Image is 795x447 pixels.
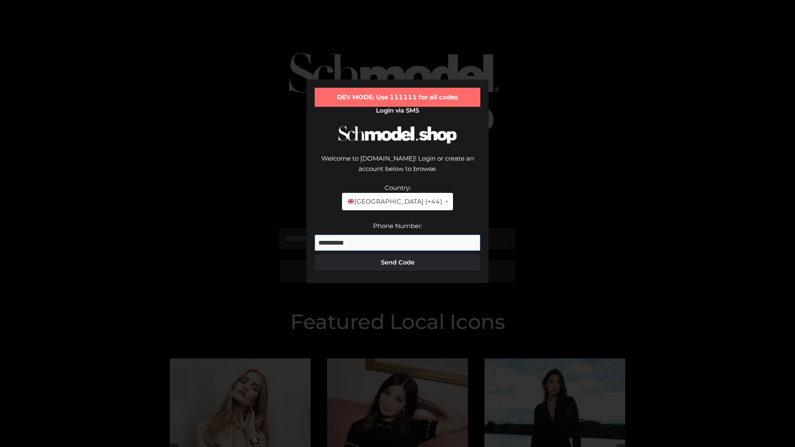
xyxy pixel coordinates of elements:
[335,118,460,151] img: Schmodel Logo
[315,153,480,183] div: Welcome to [DOMAIN_NAME]! Login or create an account below to browse.
[385,184,411,192] label: Country:
[347,196,442,207] span: [GEOGRAPHIC_DATA] (+44)
[373,222,422,230] label: Phone Number:
[315,88,480,107] div: DEV MODE: Use 111111 for all codes
[315,107,480,114] h2: Login via SMS
[348,198,354,204] img: 🇬🇧
[315,254,480,271] button: Send Code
